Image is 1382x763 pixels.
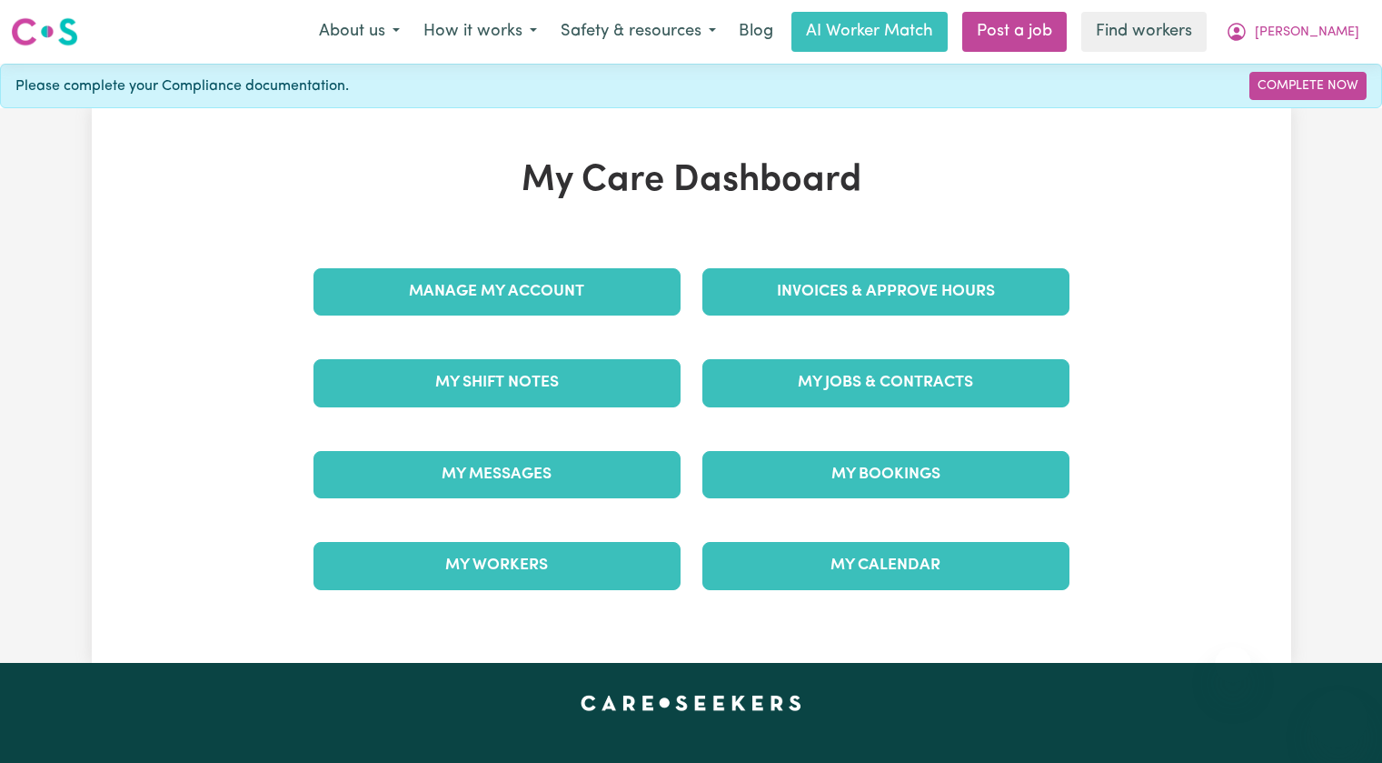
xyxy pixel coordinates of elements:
a: My Bookings [702,451,1069,498]
span: Please complete your Compliance documentation. [15,75,349,97]
button: Safety & resources [549,13,728,51]
a: Invoices & Approve Hours [702,268,1069,316]
button: How it works [412,13,549,51]
a: My Messages [313,451,681,498]
a: Find workers [1081,12,1207,52]
a: My Calendar [702,542,1069,589]
h1: My Care Dashboard [303,159,1080,203]
iframe: Close message [1215,647,1251,683]
span: [PERSON_NAME] [1255,23,1359,43]
button: My Account [1214,13,1371,51]
a: Blog [728,12,784,52]
a: My Shift Notes [313,359,681,407]
a: AI Worker Match [791,12,948,52]
iframe: Button to launch messaging window [1309,690,1367,748]
a: Post a job [962,12,1067,52]
a: My Jobs & Contracts [702,359,1069,407]
a: Manage My Account [313,268,681,316]
a: Careseekers home page [581,696,801,710]
a: My Workers [313,542,681,589]
a: Complete Now [1249,72,1367,100]
a: Careseekers logo [11,11,78,53]
button: About us [307,13,412,51]
img: Careseekers logo [11,15,78,48]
